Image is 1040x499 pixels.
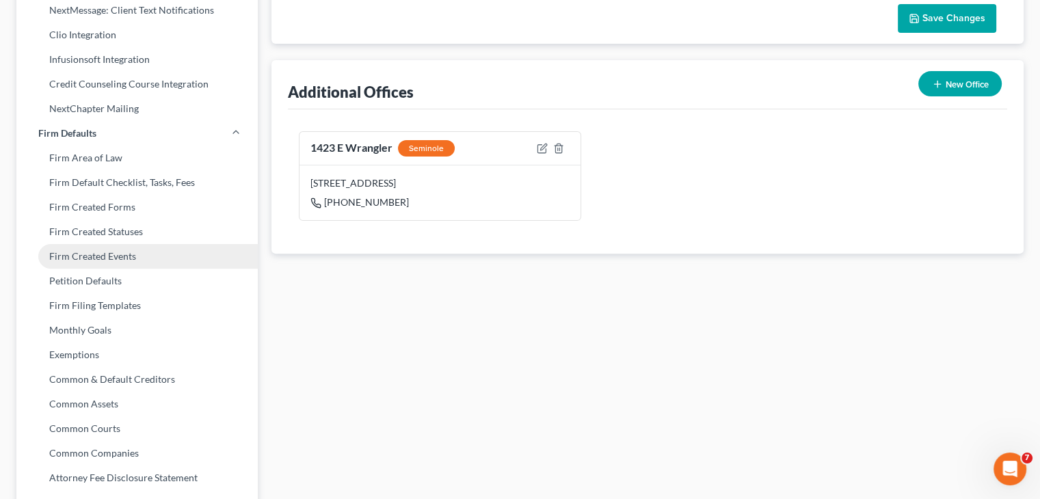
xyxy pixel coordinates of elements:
a: Firm Defaults [16,121,258,146]
a: Infusionsoft Integration [16,47,258,72]
span: 7 [1022,453,1032,463]
a: Firm Default Checklist, Tasks, Fees [16,170,258,195]
a: Attorney Fee Disclosure Statement [16,466,258,490]
div: 1423 E Wrangler [310,140,455,157]
div: Additional Offices [288,82,414,102]
a: NextChapter Mailing [16,96,258,121]
span: [PHONE_NUMBER] [324,196,409,208]
a: Common & Default Creditors [16,367,258,392]
a: Firm Area of Law [16,146,258,170]
a: Firm Filing Templates [16,293,258,318]
a: Exemptions [16,342,258,367]
div: [STREET_ADDRESS] [310,176,570,190]
a: Petition Defaults [16,269,258,293]
button: New Office [918,71,1002,96]
span: Firm Defaults [38,126,96,140]
iframe: Intercom live chat [994,453,1026,485]
a: Firm Created Events [16,244,258,269]
div: Seminole [398,140,455,157]
a: Clio Integration [16,23,258,47]
a: Firm Created Forms [16,195,258,219]
a: Credit Counseling Course Integration [16,72,258,96]
a: Common Assets [16,392,258,416]
a: Common Companies [16,441,258,466]
button: Save Changes [898,4,996,33]
a: Firm Created Statuses [16,219,258,244]
a: Common Courts [16,416,258,441]
span: Save Changes [922,12,985,24]
a: Monthly Goals [16,318,258,342]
